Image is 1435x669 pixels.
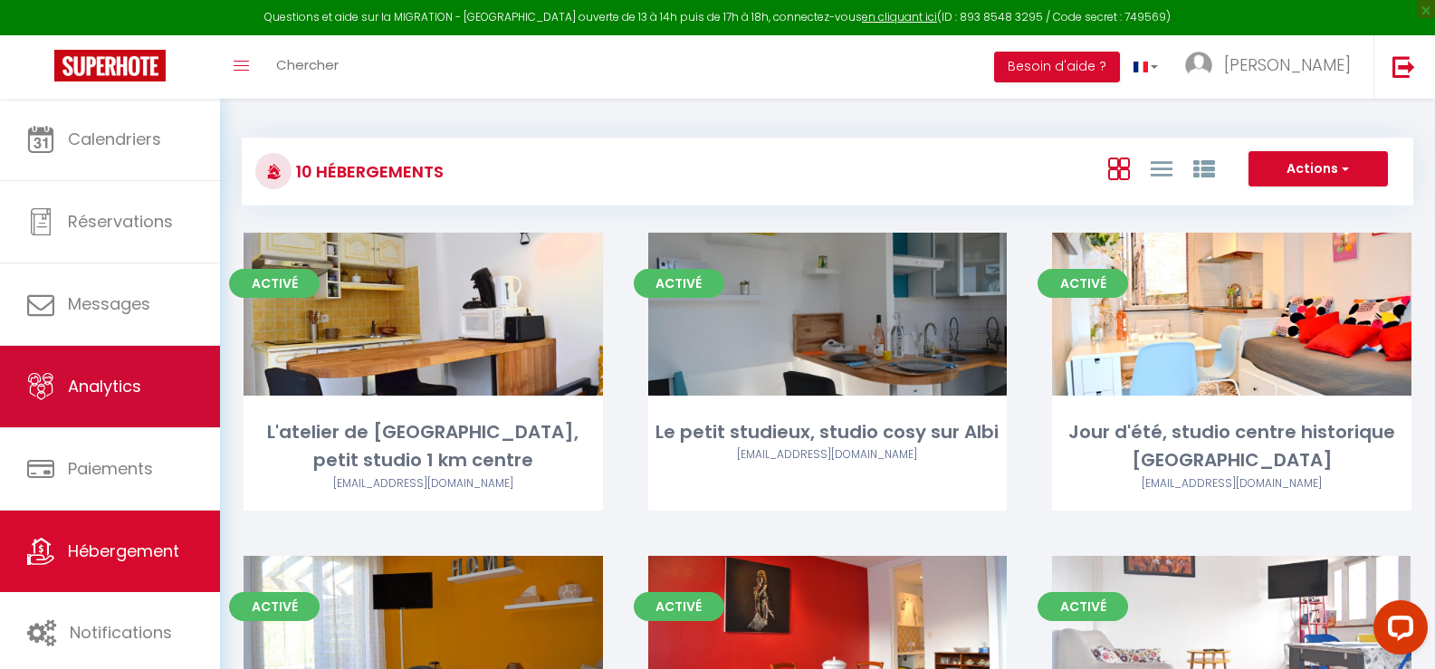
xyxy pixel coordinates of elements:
[648,446,1008,464] div: Airbnb
[292,151,444,192] h3: 10 Hébergements
[54,50,166,81] img: Super Booking
[994,52,1120,82] button: Besoin d'aide ?
[1052,418,1411,475] div: Jour d'été, studio centre historique [GEOGRAPHIC_DATA]
[1392,55,1415,78] img: logout
[68,292,150,315] span: Messages
[1038,592,1128,621] span: Activé
[244,475,603,492] div: Airbnb
[1108,153,1130,183] a: Vue en Box
[773,296,882,332] a: Editer
[68,375,141,397] span: Analytics
[1224,53,1351,76] span: [PERSON_NAME]
[1038,269,1128,298] span: Activé
[773,619,882,655] a: Editer
[244,418,603,475] div: L'atelier de [GEOGRAPHIC_DATA], petit studio 1 km centre
[1151,153,1172,183] a: Vue en Liste
[634,592,724,621] span: Activé
[1193,153,1215,183] a: Vue par Groupe
[1172,35,1373,99] a: ... [PERSON_NAME]
[68,128,161,150] span: Calendriers
[68,457,153,480] span: Paiements
[1185,52,1212,79] img: ...
[1052,475,1411,492] div: Airbnb
[70,621,172,644] span: Notifications
[1248,151,1388,187] button: Actions
[862,9,937,24] a: en cliquant ici
[276,55,339,74] span: Chercher
[229,592,320,621] span: Activé
[68,210,173,233] span: Réservations
[648,418,1008,446] div: Le petit studieux, studio cosy sur Albi
[229,269,320,298] span: Activé
[368,619,477,655] a: Editer
[68,540,179,562] span: Hébergement
[634,269,724,298] span: Activé
[1178,296,1287,332] a: Editer
[263,35,352,99] a: Chercher
[1178,619,1287,655] a: Editer
[368,296,477,332] a: Editer
[1359,593,1435,669] iframe: LiveChat chat widget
